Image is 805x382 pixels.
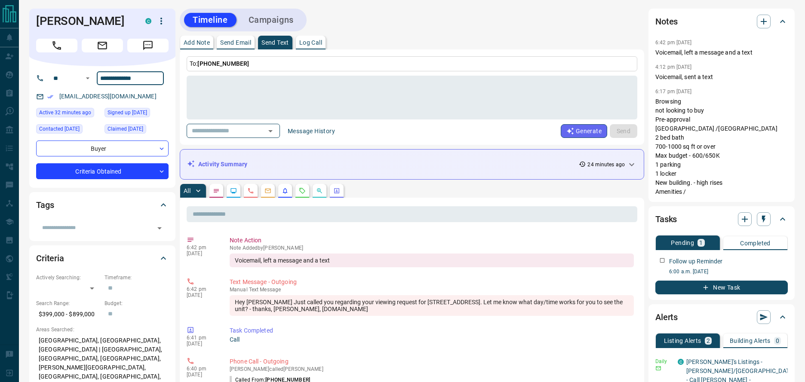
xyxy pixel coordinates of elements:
[230,326,634,335] p: Task Completed
[655,307,788,327] div: Alerts
[197,60,249,67] span: [PHONE_NUMBER]
[104,299,169,307] p: Budget:
[230,335,634,344] p: Call
[707,338,710,344] p: 2
[655,281,788,294] button: New Task
[230,236,634,245] p: Note Action
[36,141,169,156] div: Buyer
[127,39,169,52] span: Message
[187,156,637,172] div: Activity Summary24 minutes ago
[655,209,788,229] div: Tasks
[104,274,169,281] p: Timeframe:
[261,40,289,46] p: Send Text
[108,108,147,117] span: Signed up [DATE]
[283,124,340,138] button: Message History
[187,366,217,372] p: 6:40 pm
[36,124,100,136] div: Mon Jul 28 2025
[154,222,166,234] button: Open
[187,251,217,257] p: [DATE]
[187,335,217,341] p: 6:41 pm
[36,39,77,52] span: Call
[36,274,100,281] p: Actively Searching:
[655,358,673,365] p: Daily
[230,245,634,251] p: Note Added by [PERSON_NAME]
[47,94,53,100] svg: Email Verified
[184,188,190,194] p: All
[187,56,637,71] p: To:
[36,248,169,269] div: Criteria
[671,240,694,246] p: Pending
[655,48,788,57] p: Voicemail, left a message and a text
[104,108,169,120] div: Sat Jun 14 2025
[740,240,771,246] p: Completed
[247,187,254,194] svg: Calls
[655,365,661,371] svg: Email
[59,93,157,100] a: [EMAIL_ADDRESS][DOMAIN_NAME]
[220,40,251,46] p: Send Email
[230,187,237,194] svg: Lead Browsing Activity
[316,187,323,194] svg: Opportunities
[299,40,322,46] p: Log Call
[230,366,634,372] p: [PERSON_NAME] called [PERSON_NAME]
[83,73,93,83] button: Open
[198,160,247,169] p: Activity Summary
[678,359,684,365] div: condos.ca
[82,39,123,52] span: Email
[36,251,64,265] h2: Criteria
[655,310,678,324] h2: Alerts
[240,13,302,27] button: Campaigns
[561,124,607,138] button: Generate
[699,240,703,246] p: 1
[108,125,143,133] span: Claimed [DATE]
[39,125,80,133] span: Contacted [DATE]
[36,198,54,212] h2: Tags
[299,187,306,194] svg: Requests
[655,15,678,28] h2: Notes
[230,254,634,267] div: Voicemail, left a message and a text
[187,286,217,292] p: 6:42 pm
[230,357,634,366] p: Phone Call - Outgoing
[187,292,217,298] p: [DATE]
[282,187,289,194] svg: Listing Alerts
[36,307,100,321] p: $399,000 - $899,000
[187,244,217,251] p: 6:42 pm
[587,161,625,168] p: 24 minutes ago
[664,338,701,344] p: Listing Alerts
[669,268,788,275] p: 6:00 a.m. [DATE]
[230,295,634,316] div: Hey [PERSON_NAME] Just called you regarding your viewing request for [STREET_ADDRESS]. Let me kno...
[655,11,788,32] div: Notes
[36,163,169,179] div: Criteria Obtained
[184,40,210,46] p: Add Note
[187,372,217,378] p: [DATE]
[333,187,340,194] svg: Agent Actions
[655,40,692,46] p: 6:42 pm [DATE]
[264,125,277,137] button: Open
[36,108,100,120] div: Wed Aug 13 2025
[655,212,677,226] h2: Tasks
[264,187,271,194] svg: Emails
[669,257,722,266] p: Follow up Reminder
[230,278,634,287] p: Text Message - Outgoing
[36,326,169,333] p: Areas Searched:
[213,187,220,194] svg: Notes
[655,64,692,70] p: 4:12 pm [DATE]
[655,89,692,95] p: 6:17 pm [DATE]
[776,338,779,344] p: 0
[730,338,771,344] p: Building Alerts
[39,108,91,117] span: Active 32 minutes ago
[655,73,788,82] p: Voicemail, sent a text
[230,287,248,293] span: manual
[36,299,100,307] p: Search Range:
[36,14,132,28] h1: [PERSON_NAME]
[230,287,634,293] p: Text Message
[655,97,788,196] p: Browsing not looking to buy Pre-approval [GEOGRAPHIC_DATA] /[GEOGRAPHIC_DATA] 2 bed bath 700-1000...
[184,13,237,27] button: Timeline
[104,124,169,136] div: Sat Jun 14 2025
[187,341,217,347] p: [DATE]
[36,195,169,215] div: Tags
[145,18,151,24] div: condos.ca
